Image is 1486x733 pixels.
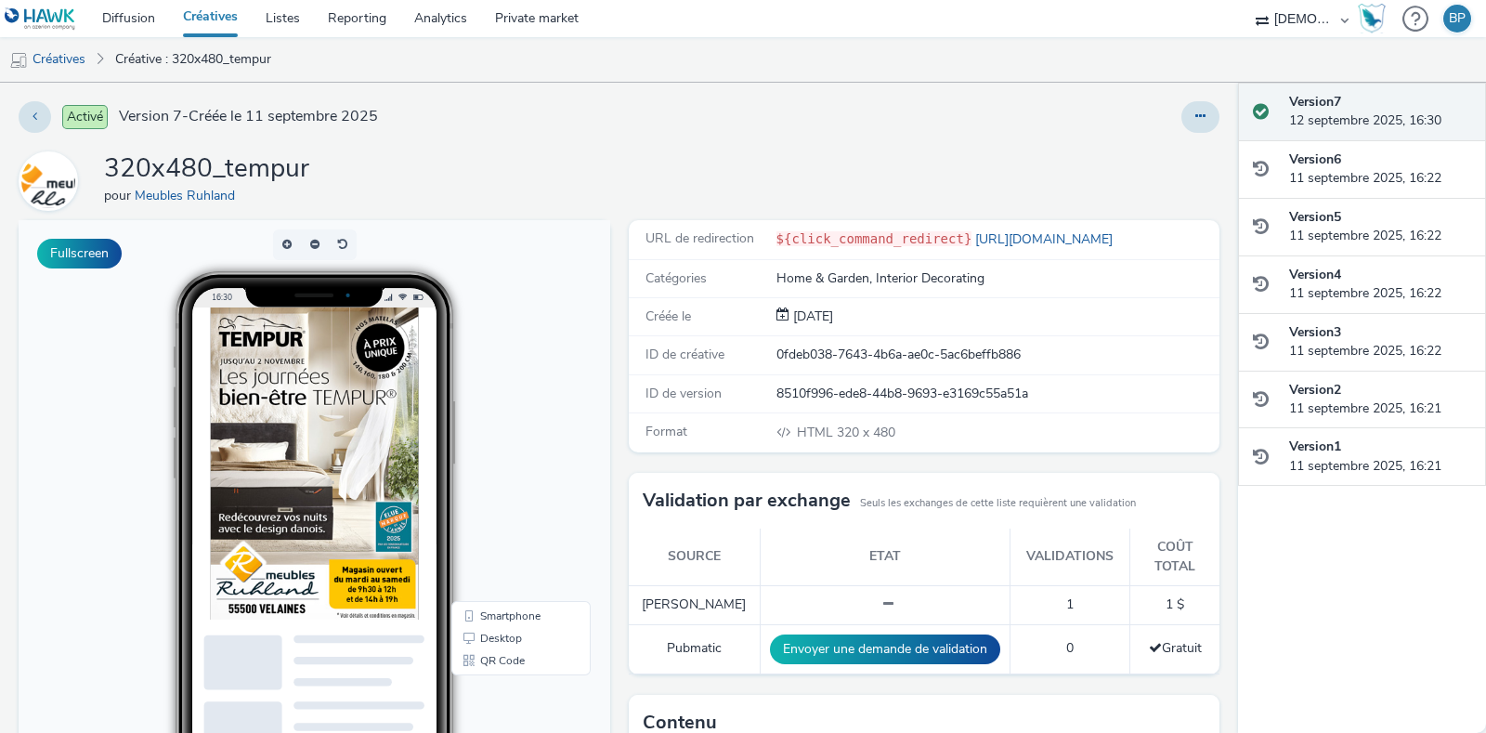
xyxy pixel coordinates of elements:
[776,346,1219,364] div: 0fdeb038-7643-4b6a-ae0c-5ac6beffb886
[119,106,378,127] span: Version 7 - Créée le 11 septembre 2025
[1289,438,1471,476] div: 11 septembre 2025, 16:21
[437,407,568,429] li: Desktop
[971,230,1120,248] a: [URL][DOMAIN_NAME]
[1358,4,1386,33] img: Hawk Academy
[1166,596,1184,613] span: 1 $
[645,423,687,440] span: Format
[643,487,851,515] h3: Validation par exchange
[1358,4,1393,33] a: Hawk Academy
[1289,266,1341,283] strong: Version 4
[770,635,1000,664] button: Envoyer une demande de validation
[135,187,242,204] a: Meubles Ruhland
[1289,93,1341,111] strong: Version 7
[789,308,833,326] div: Création 11 septembre 2025, 16:21
[104,151,309,187] h1: 320x480_tempur
[19,172,85,190] a: Meubles Ruhland
[9,51,28,70] img: mobile
[645,346,724,363] span: ID de créative
[1289,381,1471,419] div: 11 septembre 2025, 16:21
[645,269,707,287] span: Catégories
[462,435,506,446] span: QR Code
[1289,438,1341,455] strong: Version 1
[795,424,895,441] span: 320 x 480
[789,308,833,325] span: [DATE]
[1289,323,1341,341] strong: Version 3
[1010,529,1130,585] th: Validations
[645,308,691,325] span: Créée le
[797,424,837,441] span: HTML
[1289,208,1341,226] strong: Version 5
[193,72,214,82] span: 16:30
[106,37,280,82] a: Créative : 320x480_tempur
[62,105,108,129] span: Activé
[1066,639,1074,657] span: 0
[645,385,722,402] span: ID de version
[629,529,760,585] th: Source
[1289,151,1341,168] strong: Version 6
[860,496,1136,511] small: Seuls les exchanges de cette liste requièrent une validation
[1449,5,1466,33] div: BP
[760,529,1010,585] th: Etat
[645,229,754,247] span: URL de redirection
[462,412,503,424] span: Desktop
[776,231,972,246] code: ${click_command_redirect}
[104,187,135,204] span: pour
[629,586,760,624] td: [PERSON_NAME]
[1149,639,1202,657] span: Gratuit
[37,239,122,268] button: Fullscreen
[5,7,76,31] img: undefined Logo
[21,154,75,208] img: Meubles Ruhland
[437,429,568,452] li: QR Code
[776,269,1219,288] div: Home & Garden, Interior Decorating
[1130,529,1219,585] th: Coût total
[1289,151,1471,189] div: 11 septembre 2025, 16:22
[629,624,760,674] td: Pubmatic
[1289,381,1341,399] strong: Version 2
[437,385,568,407] li: Smartphone
[1289,323,1471,361] div: 11 septembre 2025, 16:22
[1289,208,1471,246] div: 11 septembre 2025, 16:22
[1066,596,1074,613] span: 1
[1289,93,1471,131] div: 12 septembre 2025, 16:30
[776,385,1219,403] div: 8510f996-ede8-44b8-9693-e3169c55a51a
[462,390,522,401] span: Smartphone
[1289,266,1471,304] div: 11 septembre 2025, 16:22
